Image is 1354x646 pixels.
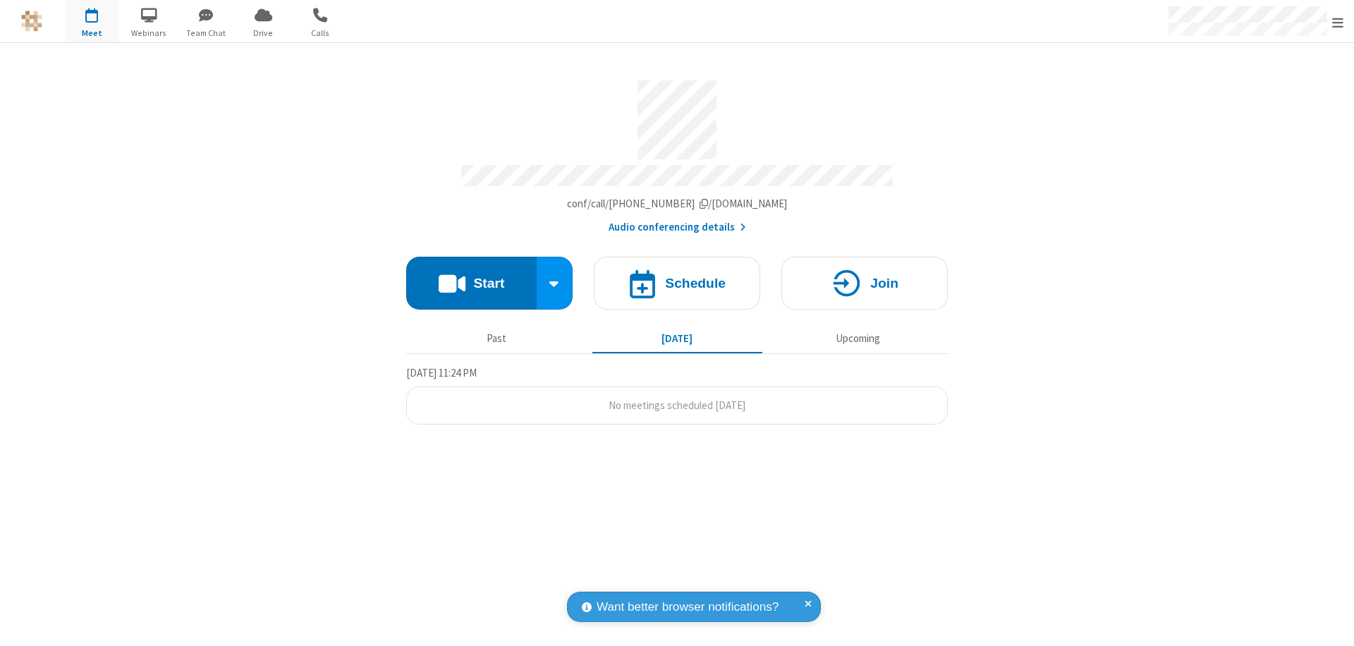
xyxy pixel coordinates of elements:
[609,398,745,412] span: No meetings scheduled [DATE]
[237,27,290,39] span: Drive
[594,257,760,310] button: Schedule
[567,196,788,212] button: Copy my meeting room linkCopy my meeting room link
[567,197,788,210] span: Copy my meeting room link
[21,11,42,32] img: QA Selenium DO NOT DELETE OR CHANGE
[473,276,504,290] h4: Start
[412,325,582,352] button: Past
[597,598,779,616] span: Want better browser notifications?
[406,366,477,379] span: [DATE] 11:24 PM
[592,325,762,352] button: [DATE]
[665,276,726,290] h4: Schedule
[406,257,537,310] button: Start
[406,70,948,236] section: Account details
[537,257,573,310] div: Start conference options
[406,365,948,425] section: Today's Meetings
[609,219,746,236] button: Audio conferencing details
[123,27,176,39] span: Webinars
[294,27,347,39] span: Calls
[870,276,898,290] h4: Join
[66,27,118,39] span: Meet
[180,27,233,39] span: Team Chat
[773,325,943,352] button: Upcoming
[781,257,948,310] button: Join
